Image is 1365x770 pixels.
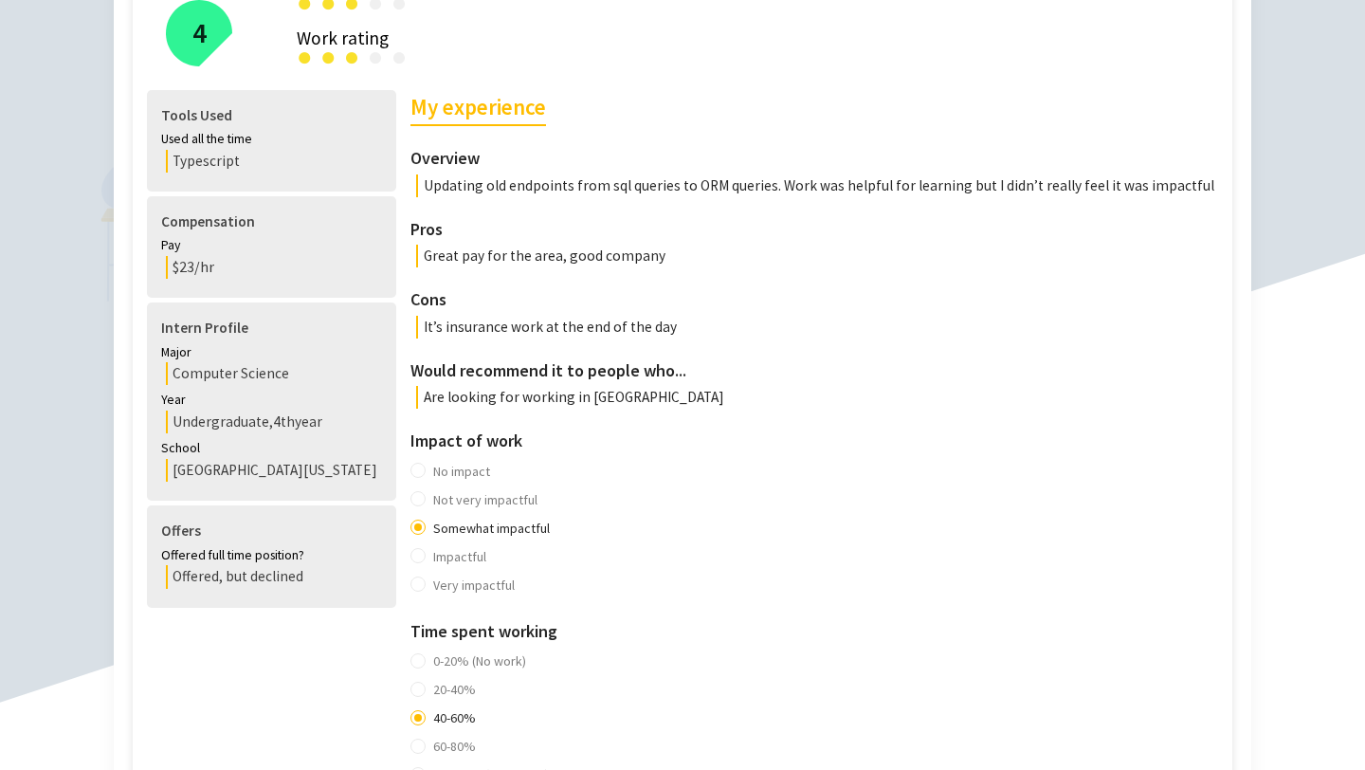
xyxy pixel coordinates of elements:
div: Year [161,390,382,411]
div: ● [344,45,360,68]
h3: Impact of work [410,428,1223,454]
p: Updating old endpoints from sql queries to ORM queries. Work was helpful for learning but I didn’... [416,174,1223,197]
div: Undergraduate , 4th year [166,411,382,433]
h4: Compensation [161,211,382,233]
h4: Offers [161,520,382,542]
div: Offered, but declined [166,565,382,588]
div: Used all the time [161,129,382,150]
div: Work rating [297,31,1194,45]
div: ● [320,45,337,68]
span: /hr [194,257,214,276]
div: Typescript [166,150,382,173]
div: ● [368,45,384,68]
div: Major [161,342,382,363]
p: Great pay for the area, good company [416,245,1223,267]
h4: Intern Profile [161,317,382,339]
span: 23 [173,257,194,276]
div: [GEOGRAPHIC_DATA][US_STATE] [166,459,382,482]
h2: My experience [410,90,546,126]
h2: 4 [192,11,207,55]
span: Somewhat impactful [426,514,557,542]
span: $ [173,257,179,276]
h4: Tools Used [161,104,382,127]
p: It’s insurance work at the end of the day [416,316,1223,339]
h3: Time spent working [410,618,1223,645]
div: ● [391,45,408,68]
h3: Overview [410,145,1223,172]
span: 40-60% [426,704,483,732]
h3: Cons [410,286,1223,313]
div: School [161,438,382,459]
h3: Would recommend it to people who... [410,357,1223,384]
div: Computer Science [166,362,382,385]
div: ● [297,45,313,68]
div: Offered full time position? [161,545,382,566]
div: Pay [161,235,382,256]
h3: Pros [410,216,1223,243]
p: Are looking for working in [GEOGRAPHIC_DATA] [416,386,1223,409]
